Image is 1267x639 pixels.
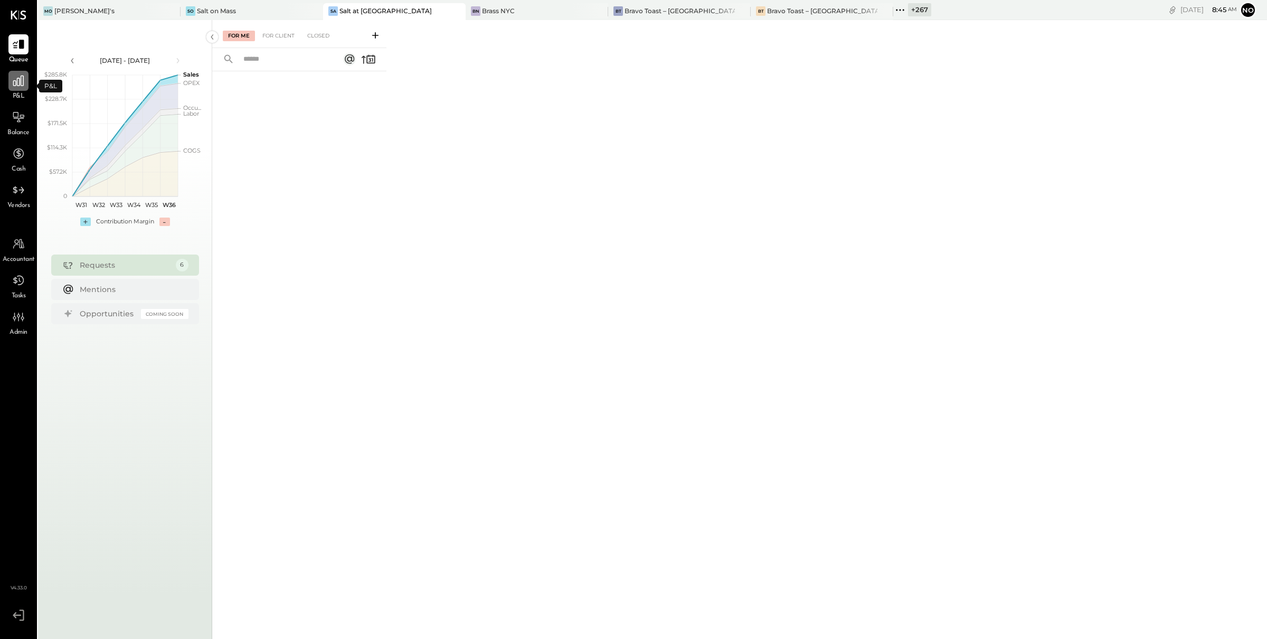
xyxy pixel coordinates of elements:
[183,79,200,87] text: OPEX
[3,255,35,265] span: Accountant
[756,6,765,16] div: BT
[162,201,175,209] text: W36
[1180,5,1237,15] div: [DATE]
[339,6,432,15] div: Salt at [GEOGRAPHIC_DATA]
[127,201,141,209] text: W34
[80,56,170,65] div: [DATE] - [DATE]
[39,80,62,92] div: P&L
[1,34,36,65] a: Queue
[44,71,67,78] text: $285.8K
[1,71,36,101] a: P&L
[183,110,199,117] text: Labor
[328,6,338,16] div: Sa
[47,144,67,151] text: $114.3K
[7,128,30,138] span: Balance
[1,144,36,174] a: Cash
[625,6,735,15] div: Bravo Toast – [GEOGRAPHIC_DATA]
[43,6,53,16] div: Mo
[471,6,480,16] div: BN
[1,234,36,265] a: Accountant
[12,165,25,174] span: Cash
[110,201,122,209] text: W33
[257,31,300,41] div: For Client
[49,168,67,175] text: $57.2K
[197,6,236,15] div: Salt on Mass
[1,107,36,138] a: Balance
[908,3,931,16] div: + 267
[145,201,158,209] text: W35
[613,6,623,16] div: BT
[80,218,91,226] div: +
[1167,4,1178,15] div: copy link
[159,218,170,226] div: -
[92,201,105,209] text: W32
[80,284,183,295] div: Mentions
[302,31,335,41] div: Closed
[48,119,67,127] text: $171.5K
[482,6,515,15] div: Brass NYC
[1,307,36,337] a: Admin
[186,6,195,16] div: So
[1,270,36,301] a: Tasks
[141,309,188,319] div: Coming Soon
[183,147,201,154] text: COGS
[183,104,201,111] text: Occu...
[1240,2,1256,18] button: No
[45,95,67,102] text: $228.7K
[80,260,171,270] div: Requests
[54,6,115,15] div: [PERSON_NAME]'s
[223,31,255,41] div: For Me
[80,308,136,319] div: Opportunities
[183,71,199,78] text: Sales
[63,192,67,200] text: 0
[12,292,26,301] span: Tasks
[10,328,27,337] span: Admin
[176,259,188,271] div: 6
[13,92,25,101] span: P&L
[7,201,30,211] span: Vendors
[1,180,36,211] a: Vendors
[9,55,29,65] span: Queue
[767,6,877,15] div: Bravo Toast – [GEOGRAPHIC_DATA]
[96,218,154,226] div: Contribution Margin
[75,201,87,209] text: W31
